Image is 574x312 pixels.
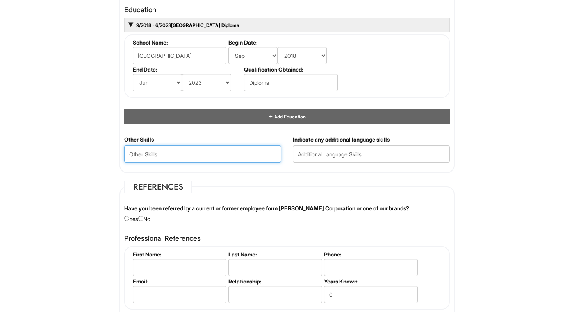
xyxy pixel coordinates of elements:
[124,145,281,163] input: Other Skills
[124,181,192,193] legend: References
[133,66,241,73] label: End Date:
[118,204,456,223] div: Yes No
[135,22,171,28] span: 9/2018 - 6/2023
[268,114,306,120] a: Add Education
[228,39,337,46] label: Begin Date:
[133,39,225,46] label: School Name:
[133,278,225,285] label: Email:
[228,251,321,258] label: Last Name:
[135,22,239,28] a: 9/2018 - 6/2023[GEOGRAPHIC_DATA] Diploma
[244,66,337,73] label: Qualification Obtained:
[293,145,450,163] input: Additional Language Skills
[228,278,321,285] label: Relationship:
[124,6,450,14] h4: Education
[293,136,390,143] label: Indicate any additional language skills
[273,114,306,120] span: Add Education
[324,251,417,258] label: Phone:
[324,278,417,285] label: Years Known:
[124,235,450,242] h4: Professional References
[124,136,154,143] label: Other Skills
[133,251,225,258] label: First Name:
[124,204,409,212] label: Have you been referred by a current or former employee form [PERSON_NAME] Corporation or one of o...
